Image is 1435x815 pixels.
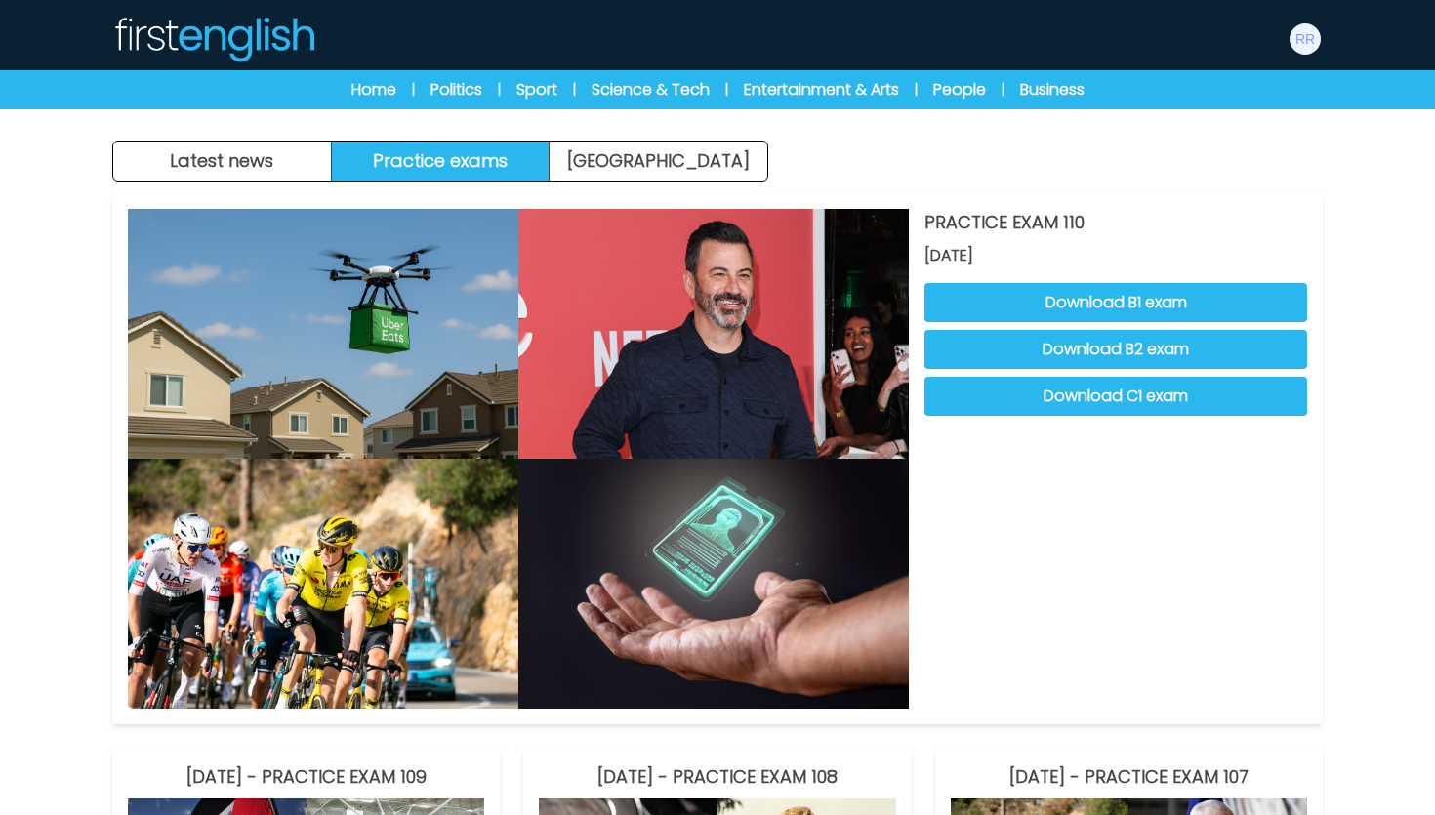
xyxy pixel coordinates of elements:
a: People [933,78,986,102]
span: | [498,80,501,100]
button: Latest news [113,142,332,181]
img: PRACTICE EXAM 110 [518,209,909,459]
a: Business [1020,78,1085,102]
span: | [412,80,415,100]
h3: [DATE] - PRACTICE EXAM 108 [539,763,895,791]
button: Practice exams [332,142,551,181]
span: | [725,80,728,100]
img: PRACTICE EXAM 110 [518,459,909,709]
span: [DATE] [924,244,1307,267]
a: Science & Tech [592,78,710,102]
img: Logo [112,16,315,62]
a: Entertainment & Arts [744,78,899,102]
a: [GEOGRAPHIC_DATA] [550,142,767,181]
h3: PRACTICE EXAM 110 [924,209,1307,236]
h3: [DATE] - PRACTICE EXAM 109 [128,763,484,791]
a: Home [351,78,396,102]
img: PRACTICE EXAM 110 [128,459,518,709]
span: | [1002,80,1004,100]
span: | [573,80,576,100]
a: Sport [516,78,557,102]
button: Download B2 exam [924,330,1307,369]
button: Download B1 exam [924,283,1307,322]
span: | [915,80,918,100]
button: Download C1 exam [924,377,1307,416]
img: robo robo [1290,23,1321,55]
a: Politics [430,78,482,102]
img: PRACTICE EXAM 110 [128,209,518,459]
h3: [DATE] - PRACTICE EXAM 107 [951,763,1307,791]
